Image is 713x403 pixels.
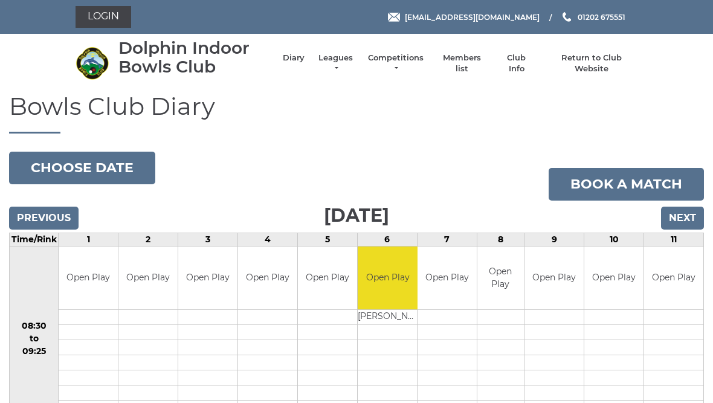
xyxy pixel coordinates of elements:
td: Open Play [118,247,178,310]
td: 3 [178,233,238,246]
a: Diary [283,53,305,63]
a: Members list [436,53,486,74]
td: 9 [524,233,584,246]
td: Open Play [524,247,584,310]
a: Phone us 01202 675551 [561,11,625,23]
td: 11 [644,233,704,246]
td: 7 [417,233,477,246]
a: Leagues [317,53,355,74]
img: Dolphin Indoor Bowls Club [76,47,109,80]
a: Email [EMAIL_ADDRESS][DOMAIN_NAME] [388,11,540,23]
span: [EMAIL_ADDRESS][DOMAIN_NAME] [405,12,540,21]
a: Club Info [499,53,534,74]
td: Open Play [59,247,118,310]
span: 01202 675551 [578,12,625,21]
img: Email [388,13,400,22]
td: Open Play [298,247,357,310]
input: Previous [9,207,79,230]
div: Dolphin Indoor Bowls Club [118,39,271,76]
h1: Bowls Club Diary [9,93,704,134]
td: Open Play [477,247,524,310]
td: 4 [237,233,297,246]
td: Time/Rink [10,233,59,246]
td: Open Play [238,247,297,310]
td: 10 [584,233,644,246]
input: Next [661,207,704,230]
td: Open Play [358,247,419,310]
td: Open Play [418,247,477,310]
a: Return to Club Website [546,53,637,74]
td: Open Play [178,247,237,310]
a: Login [76,6,131,28]
a: Competitions [367,53,425,74]
img: Phone us [563,12,571,22]
td: [PERSON_NAME] [358,310,419,325]
td: 8 [477,233,524,246]
td: 6 [357,233,417,246]
td: 1 [59,233,118,246]
td: Open Play [644,247,703,310]
a: Book a match [549,168,704,201]
td: 2 [118,233,178,246]
td: 5 [297,233,357,246]
button: Choose date [9,152,155,184]
td: Open Play [584,247,644,310]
